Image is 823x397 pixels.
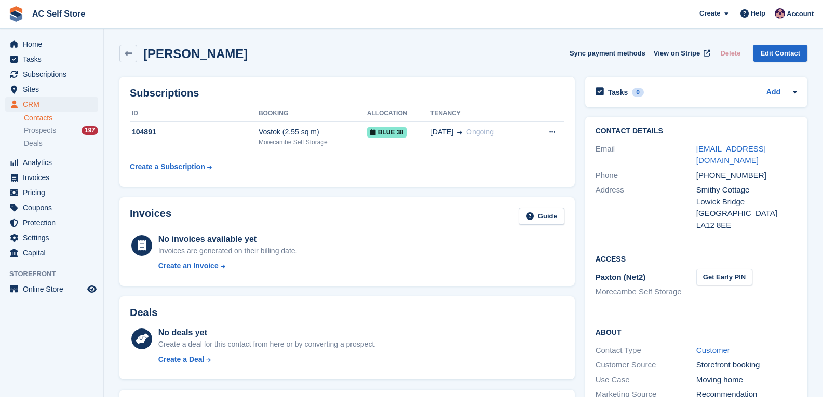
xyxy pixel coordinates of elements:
span: Invoices [23,170,85,185]
span: Sites [23,82,85,97]
div: 0 [632,88,644,97]
img: Ted Cox [775,8,785,19]
div: Storefront booking [696,359,797,371]
a: menu [5,37,98,51]
a: menu [5,155,98,170]
div: Phone [596,170,696,182]
button: Delete [716,45,745,62]
span: Storefront [9,269,103,279]
div: 197 [82,126,98,135]
h2: Deals [130,307,157,319]
h2: Tasks [608,88,628,97]
div: No invoices available yet [158,233,298,245]
span: [DATE] [430,127,453,138]
div: Smithy Cottage [696,184,797,196]
a: menu [5,82,98,97]
th: Booking [259,105,367,122]
a: menu [5,67,98,81]
a: Create an Invoice [158,261,298,271]
div: Use Case [596,374,696,386]
div: Create a deal for this contact from here or by converting a prospect. [158,339,376,350]
div: Moving home [696,374,797,386]
div: Email [596,143,696,167]
span: Protection [23,215,85,230]
th: Tenancy [430,105,530,122]
a: Create a Deal [158,354,376,365]
h2: Access [596,253,797,264]
h2: [PERSON_NAME] [143,47,248,61]
a: menu [5,282,98,296]
a: menu [5,185,98,200]
h2: Subscriptions [130,87,564,99]
a: menu [5,245,98,260]
div: Morecambe Self Storage [259,138,367,147]
div: 104891 [130,127,259,138]
a: Contacts [24,113,98,123]
button: Sync payment methods [570,45,645,62]
span: Deals [24,139,43,148]
div: Customer Source [596,359,696,371]
th: Allocation [367,105,430,122]
a: AC Self Store [28,5,89,22]
span: Analytics [23,155,85,170]
span: Settings [23,230,85,245]
span: Ongoing [466,128,494,136]
div: [GEOGRAPHIC_DATA] [696,208,797,220]
div: Invoices are generated on their billing date. [158,245,298,256]
h2: About [596,326,797,337]
a: Edit Contact [753,45,807,62]
span: View on Stripe [654,48,700,59]
a: menu [5,170,98,185]
button: Get Early PIN [696,269,752,286]
span: Blue 38 [367,127,407,138]
h2: Contact Details [596,127,797,135]
a: View on Stripe [650,45,712,62]
a: Create a Subscription [130,157,212,176]
a: menu [5,215,98,230]
div: Create an Invoice [158,261,219,271]
span: Account [787,9,814,19]
span: Subscriptions [23,67,85,81]
span: Capital [23,245,85,260]
span: Coupons [23,200,85,215]
div: Vostok (2.55 sq m) [259,127,367,138]
span: Create [699,8,720,19]
a: Add [766,87,780,99]
div: No deals yet [158,326,376,339]
a: menu [5,200,98,215]
div: Contact Type [596,345,696,357]
a: Guide [519,208,564,225]
th: ID [130,105,259,122]
span: Pricing [23,185,85,200]
span: Home [23,37,85,51]
a: Customer [696,346,730,354]
a: menu [5,230,98,245]
div: Lowick Bridge [696,196,797,208]
div: Create a Subscription [130,161,205,172]
div: Address [596,184,696,231]
a: [EMAIL_ADDRESS][DOMAIN_NAME] [696,144,766,165]
a: Deals [24,138,98,149]
a: menu [5,97,98,112]
a: menu [5,52,98,66]
span: Prospects [24,126,56,135]
img: stora-icon-8386f47178a22dfd0bd8f6a31ec36ba5ce8667c1dd55bd0f319d3a0aa187defe.svg [8,6,24,22]
a: Prospects 197 [24,125,98,136]
div: LA12 8EE [696,220,797,231]
h2: Invoices [130,208,171,225]
span: Tasks [23,52,85,66]
span: Online Store [23,282,85,296]
span: Help [751,8,765,19]
a: Preview store [86,283,98,295]
span: Paxton (Net2) [596,272,646,281]
span: CRM [23,97,85,112]
div: Create a Deal [158,354,205,365]
div: [PHONE_NUMBER] [696,170,797,182]
li: Morecambe Self Storage [596,286,696,298]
